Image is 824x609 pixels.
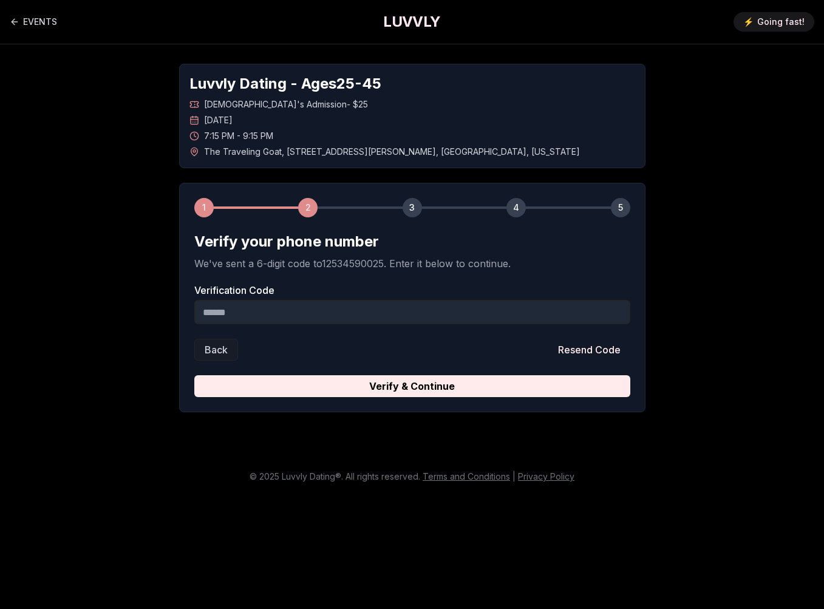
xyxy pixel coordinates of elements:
span: | [512,471,516,481]
span: ⚡️ [743,16,754,28]
a: LUVVLY [383,12,440,32]
a: Back to events [10,10,57,34]
h1: Luvvly Dating - Ages 25 - 45 [189,74,635,94]
div: 1 [194,198,214,217]
div: 4 [506,198,526,217]
button: Verify & Continue [194,375,630,397]
button: Back [194,339,238,361]
p: We've sent a 6-digit code to 12534590025 . Enter it below to continue. [194,256,630,271]
span: 7:15 PM - 9:15 PM [204,130,273,142]
div: 2 [298,198,318,217]
a: Privacy Policy [518,471,574,481]
a: Terms and Conditions [423,471,510,481]
div: 5 [611,198,630,217]
h2: Verify your phone number [194,232,630,251]
span: [DEMOGRAPHIC_DATA]'s Admission - $25 [204,98,368,111]
span: [DATE] [204,114,233,126]
span: The Traveling Goat , [STREET_ADDRESS][PERSON_NAME] , [GEOGRAPHIC_DATA] , [US_STATE] [204,146,580,158]
span: Going fast! [757,16,805,28]
div: 3 [403,198,422,217]
label: Verification Code [194,285,630,295]
button: Resend Code [548,339,630,361]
